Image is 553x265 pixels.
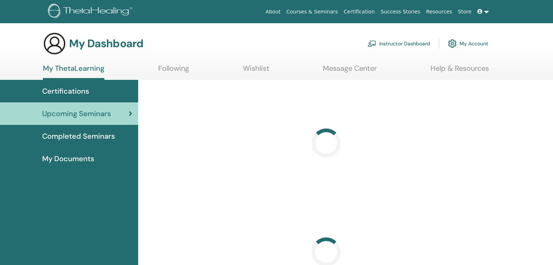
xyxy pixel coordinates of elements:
a: Courses & Seminars [284,5,341,19]
span: Completed Seminars [42,131,115,142]
a: Message Center [323,64,377,78]
a: Certification [341,5,377,19]
a: My ThetaLearning [43,64,104,80]
img: chalkboard-teacher.svg [368,40,376,47]
span: Upcoming Seminars [42,108,111,119]
a: Following [158,64,189,78]
a: Instructor Dashboard [368,36,430,52]
img: logo.png [48,4,135,20]
img: cog.svg [448,37,457,50]
span: Certifications [42,86,89,97]
h3: My Dashboard [69,37,143,50]
a: Resources [423,5,455,19]
a: About [263,5,283,19]
a: Store [455,5,474,19]
a: Wishlist [243,64,269,78]
span: My Documents [42,153,94,164]
img: generic-user-icon.jpg [43,32,66,55]
a: Help & Resources [430,64,489,78]
a: My Account [448,36,488,52]
a: Success Stories [378,5,423,19]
